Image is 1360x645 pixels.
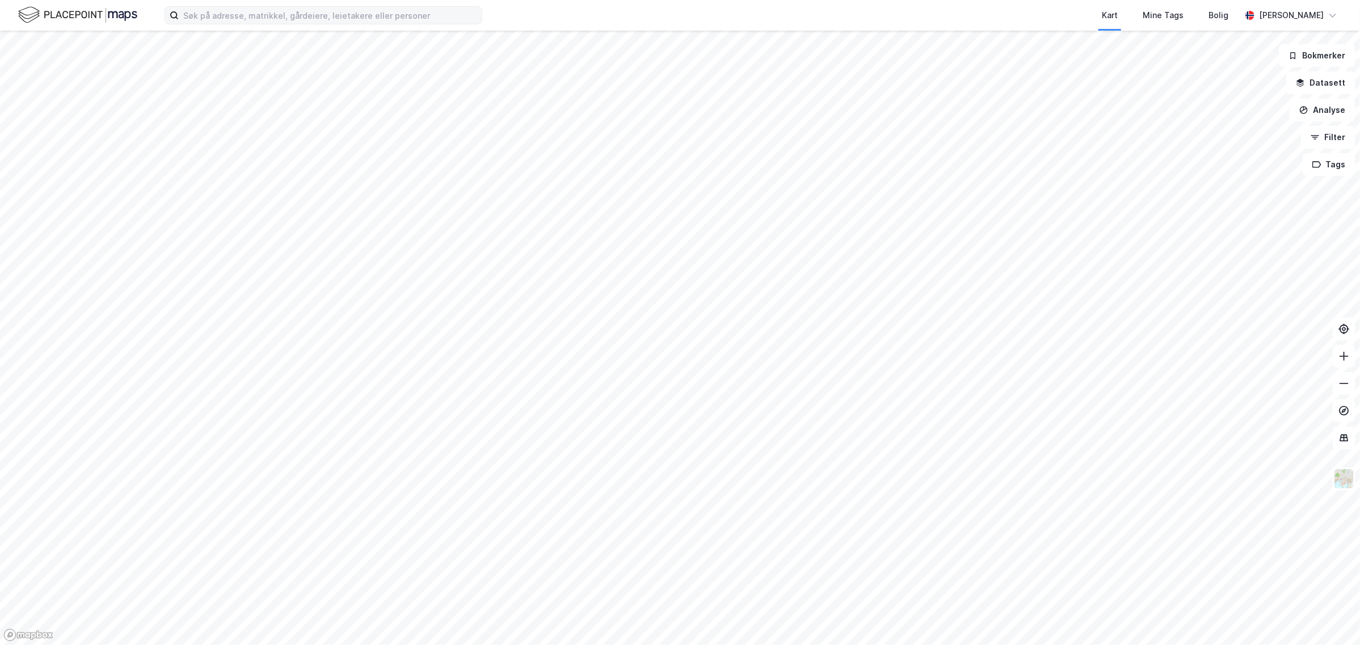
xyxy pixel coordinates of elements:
[1303,591,1360,645] iframe: Chat Widget
[179,7,482,24] input: Søk på adresse, matrikkel, gårdeiere, leietakere eller personer
[1259,9,1324,22] div: [PERSON_NAME]
[1143,9,1184,22] div: Mine Tags
[18,5,137,25] img: logo.f888ab2527a4732fd821a326f86c7f29.svg
[1209,9,1228,22] div: Bolig
[1102,9,1118,22] div: Kart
